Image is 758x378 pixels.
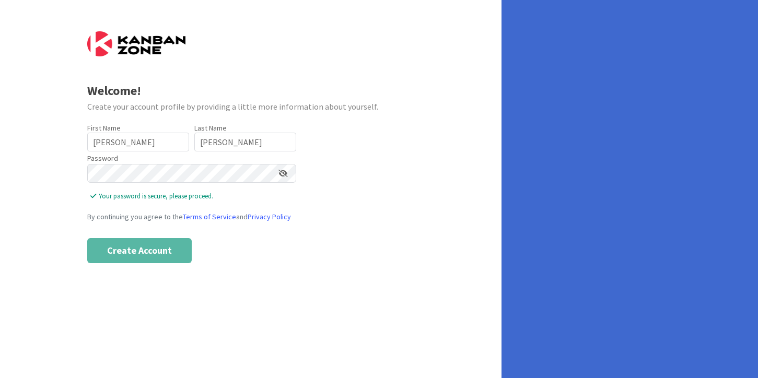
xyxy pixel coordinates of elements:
div: Welcome! [87,81,415,100]
a: Terms of Service [183,212,236,221]
label: Password [87,153,118,164]
div: By continuing you agree to the and [87,211,415,222]
span: Your password is secure, please proceed. [90,191,296,202]
button: Create Account [87,238,192,263]
label: First Name [87,123,121,133]
img: Kanban Zone [87,31,185,56]
a: Privacy Policy [248,212,291,221]
div: Create your account profile by providing a little more information about yourself. [87,100,415,113]
label: Last Name [194,123,227,133]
